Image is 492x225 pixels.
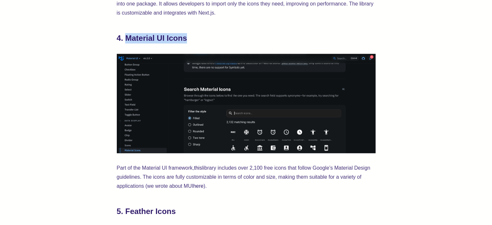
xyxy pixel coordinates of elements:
[194,165,202,171] a: this
[117,33,376,43] h2: 4. Material UI Icons
[117,54,376,153] img: Material UI Icons
[193,183,203,189] a: here
[117,163,376,191] p: Part of the Material UI framework, library includes over 2,100 free icons that follow Google’s Ma...
[117,206,376,217] h2: 5. Feather Icons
